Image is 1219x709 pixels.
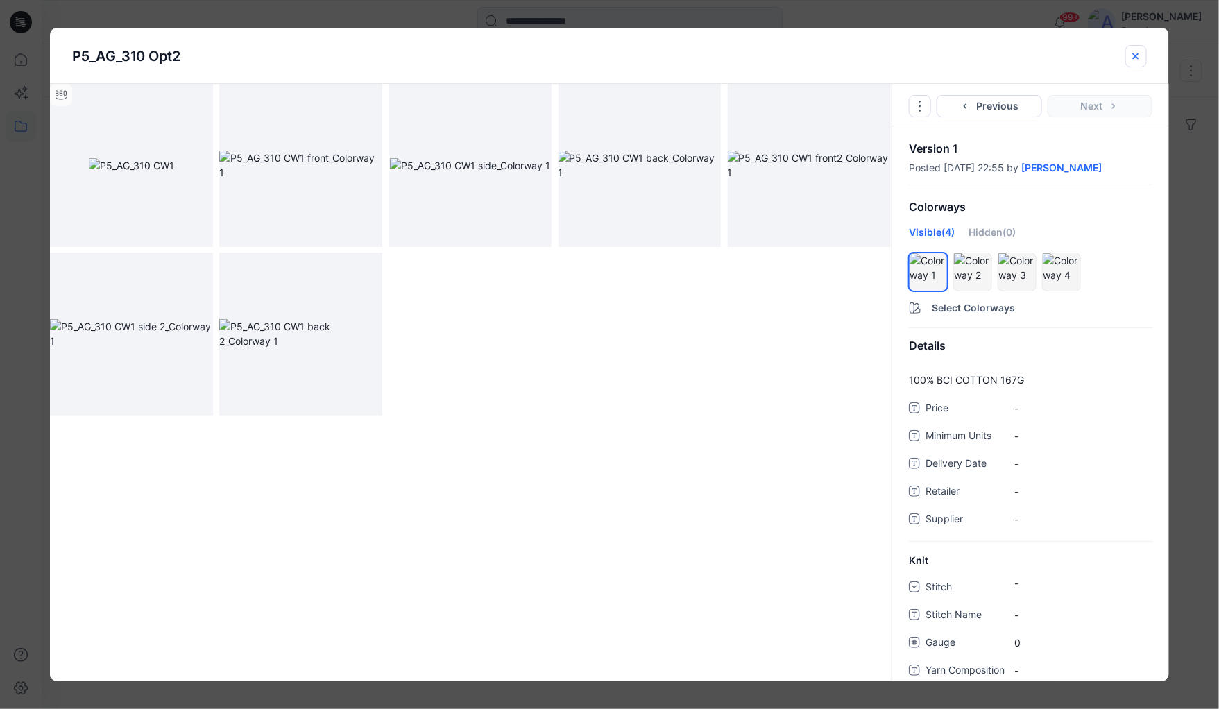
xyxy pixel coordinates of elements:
[219,151,382,180] img: P5_AG_310 CW1 front_Colorway 1
[1014,663,1152,678] span: -
[1021,162,1102,173] a: [PERSON_NAME]
[1014,401,1152,416] span: -
[219,319,382,348] img: P5_AG_310 CW1 back 2_Colorway 1
[1014,456,1152,471] span: -
[909,143,1152,154] p: Version 1
[909,162,1152,173] div: Posted [DATE] 22:55 by
[953,253,992,291] div: hide/show colorwayColorway 2
[892,189,1169,225] div: Colorways
[1014,576,1152,590] div: -
[50,319,213,348] img: P5_AG_310 CW1 side 2_Colorway 1
[926,400,1009,419] span: Price
[909,553,928,567] span: Knit
[926,606,1009,626] span: Stitch Name
[728,151,891,180] img: P5_AG_310 CW1 front2_Colorway 1
[559,151,722,180] img: P5_AG_310 CW1 back_Colorway 1
[926,662,1009,681] span: Yarn Composition
[1014,429,1152,443] span: -
[926,427,1009,447] span: Minimum Units
[926,511,1009,530] span: Supplier
[1014,484,1152,499] span: -
[892,328,1169,364] div: Details
[926,634,1009,654] span: Gauge
[909,225,955,250] div: Visible (4)
[1014,608,1152,622] span: -
[1014,635,1152,650] span: 0
[1014,512,1152,527] span: -
[926,455,1009,475] span: Delivery Date
[909,375,1152,386] p: 100% BCI COTTON 167G
[937,95,1042,117] button: Previous
[72,46,180,67] p: P5_AG_310 opt2
[390,158,550,173] img: P5_AG_310 CW1 side_Colorway 1
[926,579,1009,598] span: Stitch
[1042,253,1081,291] div: hide/show colorwayColorway 4
[909,253,948,291] div: hide/show colorwayColorway 1
[969,225,1016,250] div: Hidden (0)
[892,294,1169,316] button: Select Colorways
[926,483,1009,502] span: Retailer
[909,95,931,117] button: Options
[89,158,174,173] img: P5_AG_310 CW1
[998,253,1037,291] div: hide/show colorwayColorway 3
[1125,45,1147,67] button: close-btn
